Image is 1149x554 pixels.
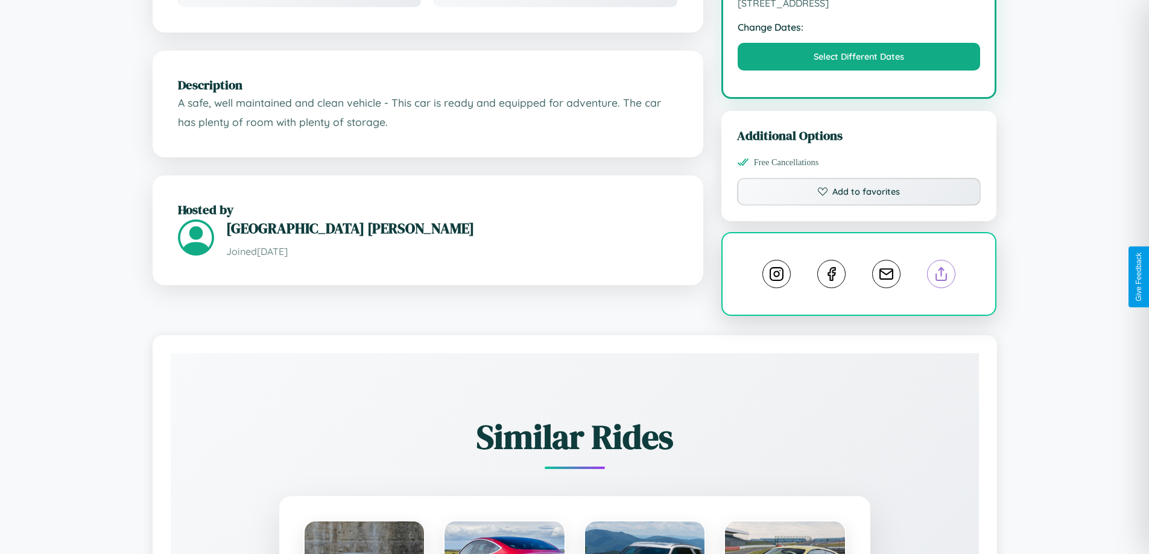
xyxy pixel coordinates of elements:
[226,218,678,238] h3: [GEOGRAPHIC_DATA] [PERSON_NAME]
[1135,253,1143,301] div: Give Feedback
[737,178,981,206] button: Add to favorites
[226,243,678,260] p: Joined [DATE]
[178,93,678,131] p: A safe, well maintained and clean vehicle - This car is ready and equipped for adventure. The car...
[737,127,981,144] h3: Additional Options
[178,76,678,93] h2: Description
[738,21,981,33] strong: Change Dates:
[178,201,678,218] h2: Hosted by
[754,157,819,168] span: Free Cancellations
[213,414,937,460] h2: Similar Rides
[738,43,981,71] button: Select Different Dates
